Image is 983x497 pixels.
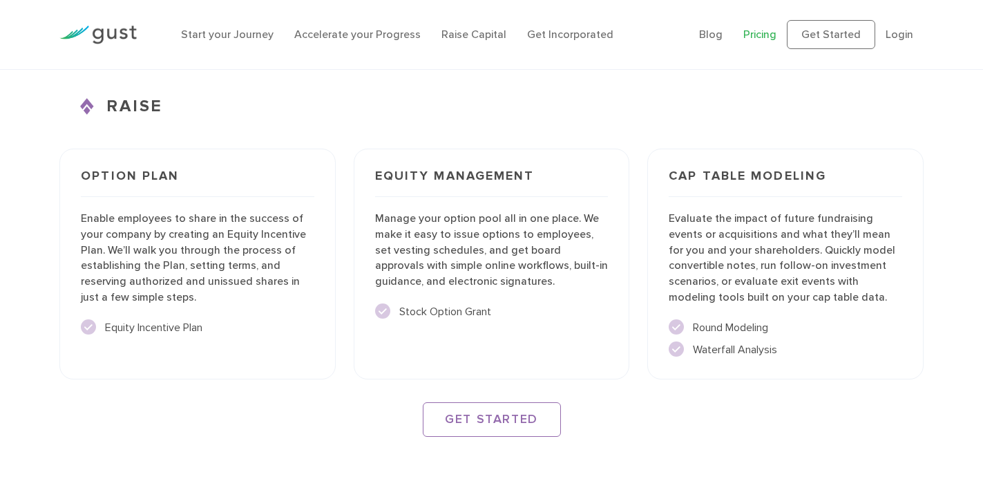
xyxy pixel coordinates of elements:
[59,26,137,44] img: Gust Logo
[59,94,924,119] h3: RAISE
[423,402,561,437] a: GET STARTED
[669,319,902,336] li: Round Modeling
[527,28,613,41] a: Get Incorporated
[375,303,609,320] li: Stock Option Grant
[375,211,609,290] p: Manage your option pool all in one place. We make it easy to issue options to employees, set vest...
[886,28,913,41] a: Login
[181,28,274,41] a: Start your Journey
[699,28,723,41] a: Blog
[81,211,314,305] p: Enable employees to share in the success of your company by creating an Equity Incentive Plan. We...
[80,98,97,115] img: Raise Icon X2
[669,170,902,197] h3: Cap Table Modeling
[81,319,314,336] li: Equity Incentive Plan
[81,170,314,197] h3: Option Plan
[441,28,506,41] a: Raise Capital
[669,211,902,305] p: Evaluate the impact of future fundraising events or acquisitions and what they’ll mean for you an...
[787,20,875,49] a: Get Started
[743,28,776,41] a: Pricing
[294,28,421,41] a: Accelerate your Progress
[375,170,609,197] h3: Equity Management
[669,341,902,358] li: Waterfall Analysis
